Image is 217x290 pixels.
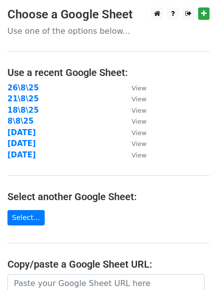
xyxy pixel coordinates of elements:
small: View [132,129,146,137]
a: [DATE] [7,128,36,137]
small: View [132,140,146,147]
a: View [122,94,146,103]
small: View [132,118,146,125]
a: View [122,83,146,92]
small: View [132,107,146,114]
h4: Use a recent Google Sheet: [7,67,210,78]
a: 26\8\25 [7,83,39,92]
small: View [132,84,146,92]
h3: Choose a Google Sheet [7,7,210,22]
h4: Select another Google Sheet: [7,191,210,203]
small: View [132,95,146,103]
a: 8\8\25 [7,117,34,126]
a: View [122,150,146,159]
p: Use one of the options below... [7,26,210,36]
a: [DATE] [7,150,36,159]
a: View [122,106,146,115]
a: Select... [7,210,45,225]
a: View [122,139,146,148]
a: 18\8\25 [7,106,39,115]
small: View [132,151,146,159]
a: 21\8\25 [7,94,39,103]
a: View [122,117,146,126]
a: [DATE] [7,139,36,148]
h4: Copy/paste a Google Sheet URL: [7,258,210,270]
a: View [122,128,146,137]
